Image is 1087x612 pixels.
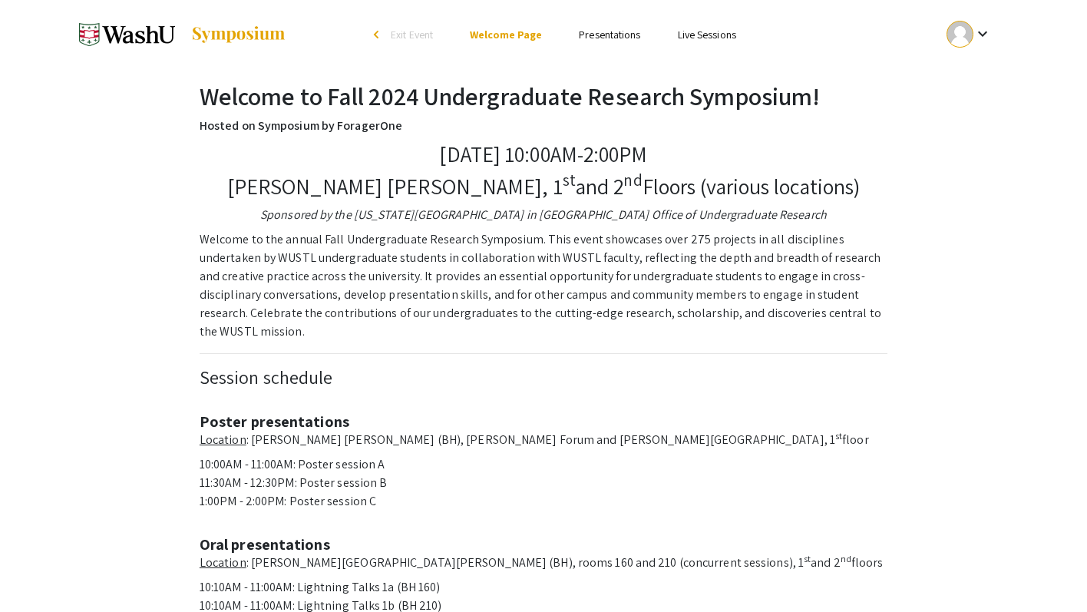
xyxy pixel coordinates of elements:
[835,430,842,442] sup: st
[200,554,246,571] u: Location
[973,25,992,43] mat-icon: Expand account dropdown
[563,170,576,190] sup: st
[678,28,736,41] a: Live Sessions
[200,366,887,389] h4: Session schedule
[200,431,887,449] p: : [PERSON_NAME] [PERSON_NAME] (BH), [PERSON_NAME] Forum and [PERSON_NAME][GEOGRAPHIC_DATA], 1 floor
[200,432,246,448] u: Location
[374,30,383,39] div: arrow_back_ios
[79,15,175,54] img: Fall 2024 Undergraduate Research Symposium
[470,28,542,41] a: Welcome Page
[200,534,330,554] strong: Oral presentations
[200,554,887,572] p: : [PERSON_NAME][GEOGRAPHIC_DATA][PERSON_NAME] (BH), rooms 160 and 210 (concurrent sessions), 1 an...
[579,28,640,41] a: Presentations
[200,117,887,135] p: Hosted on Symposium by ForagerOne
[623,170,642,190] sup: nd
[804,553,811,564] sup: st
[200,174,887,200] p: [PERSON_NAME] [PERSON_NAME], 1 and 2 Floors (various locations)
[79,15,286,54] a: Fall 2024 Undergraduate Research Symposium
[391,28,433,41] span: Exit Event
[200,455,887,511] p: 10:00AM - 11:00AM: Poster session A 11:30AM - 12:30PM: Poster session B 1:00PM - 2:00PM: Poster s...
[12,543,65,600] iframe: Chat
[930,17,1008,51] button: Expand account dropdown
[200,141,887,167] p: [DATE] 10:00AM-2:00PM
[200,81,887,111] h2: Welcome to Fall 2024 Undergraduate Research Symposium!
[200,230,887,341] p: Welcome to the annual Fall Undergraduate Research Symposium. This event showcases over 275 projec...
[200,412,349,432] strong: Poster presentations
[841,553,851,564] sup: nd
[190,25,286,44] img: Symposium by ForagerOne
[260,207,827,223] em: Sponsored by the [US_STATE][GEOGRAPHIC_DATA] in [GEOGRAPHIC_DATA] Office of Undergraduate Research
